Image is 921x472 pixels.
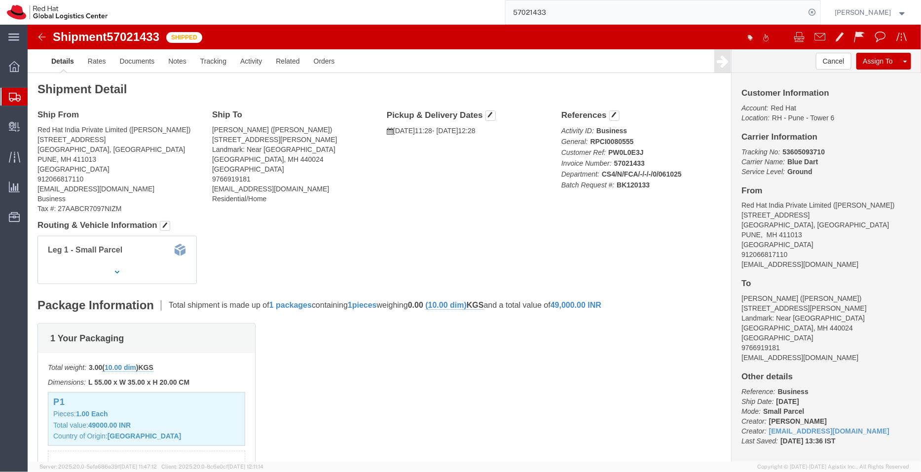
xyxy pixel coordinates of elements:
[228,464,263,470] span: [DATE] 12:11:14
[28,25,921,462] iframe: FS Legacy Container
[835,7,891,18] span: Pallav Sen Gupta
[7,5,108,20] img: logo
[39,464,157,470] span: Server: 2025.20.0-5efa686e39f
[835,6,908,18] button: [PERSON_NAME]
[120,464,157,470] span: [DATE] 11:47:12
[161,464,263,470] span: Client: 2025.20.0-8c6e0cf
[506,0,806,24] input: Search for shipment number, reference number
[757,463,909,471] span: Copyright © [DATE]-[DATE] Agistix Inc., All Rights Reserved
